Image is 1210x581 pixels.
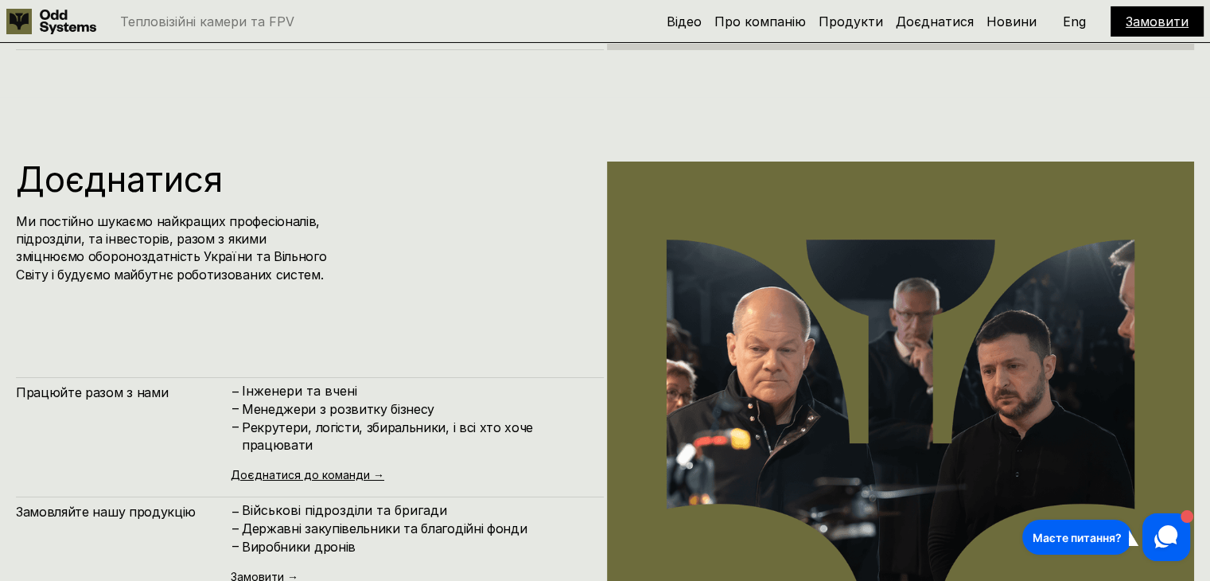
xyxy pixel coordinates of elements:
[242,400,588,418] h4: Менеджери з розвитку бізнесу
[667,14,702,29] a: Відео
[232,537,239,555] h4: –
[242,520,588,537] h4: Державні закупівельники та благодійні фонди
[714,14,806,29] a: Про компанію
[16,213,337,284] h4: Ми постійно шукаємо найкращих професіоналів, підрозділи, та інвесторів, разом з якими зміцнюємо о...
[819,14,883,29] a: Продукти
[16,384,231,401] h4: Працюйте разом з нами
[16,503,231,521] h4: Замовляйте нашу продукцію
[242,538,588,556] h4: Виробники дронів
[232,383,239,400] h4: –
[986,14,1037,29] a: Новини
[1126,14,1189,29] a: Замовити
[232,400,239,417] h4: –
[232,502,239,520] h4: –
[242,384,588,399] p: Інженери та вчені
[242,503,588,518] p: Військові підрозділи та бригади
[120,15,294,28] p: Тепловізійні камери та FPV
[16,162,496,197] h1: Доєднатися
[232,418,239,435] h4: –
[232,519,239,536] h4: –
[896,14,974,29] a: Доєднатися
[242,419,588,454] h4: Рекрутери, логісти, збиральники, і всі хто хоче працювати
[1018,509,1194,565] iframe: HelpCrunch
[231,468,384,482] a: Доєднатися до команди →
[1063,15,1086,28] p: Eng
